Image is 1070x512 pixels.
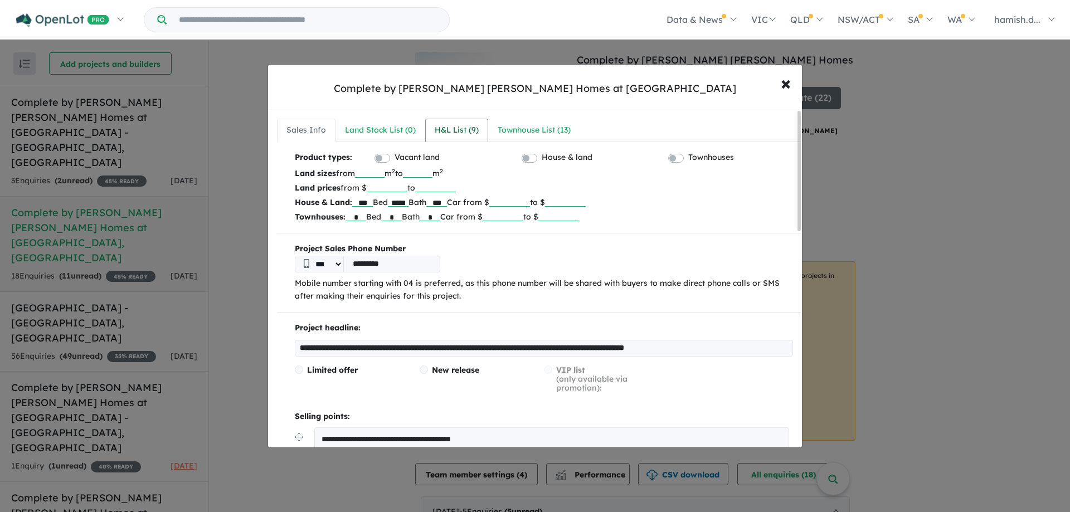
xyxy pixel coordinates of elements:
[295,242,793,256] b: Project Sales Phone Number
[286,124,326,137] div: Sales Info
[334,81,736,96] div: Complete by [PERSON_NAME] [PERSON_NAME] Homes at [GEOGRAPHIC_DATA]
[295,212,346,222] b: Townhouses:
[295,433,303,441] img: drag.svg
[440,167,443,175] sup: 2
[16,13,109,27] img: Openlot PRO Logo White
[781,71,791,95] span: ×
[392,167,395,175] sup: 2
[304,259,309,268] img: Phone icon
[432,365,479,375] span: New release
[295,209,793,224] p: Bed Bath Car from $ to $
[345,124,416,137] div: Land Stock List ( 0 )
[395,151,440,164] label: Vacant land
[435,124,479,137] div: H&L List ( 9 )
[295,168,336,178] b: Land sizes
[295,195,793,209] p: Bed Bath Car from $ to $
[295,183,341,193] b: Land prices
[542,151,592,164] label: House & land
[295,410,793,423] p: Selling points:
[498,124,571,137] div: Townhouse List ( 13 )
[295,197,352,207] b: House & Land:
[295,151,352,166] b: Product types:
[688,151,734,164] label: Townhouses
[295,181,793,195] p: from $ to
[169,8,447,32] input: Try estate name, suburb, builder or developer
[994,14,1040,25] span: hamish.d...
[295,166,793,181] p: from m to m
[295,321,793,335] p: Project headline:
[307,365,358,375] span: Limited offer
[295,277,793,304] p: Mobile number starting with 04 is preferred, as this phone number will be shared with buyers to m...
